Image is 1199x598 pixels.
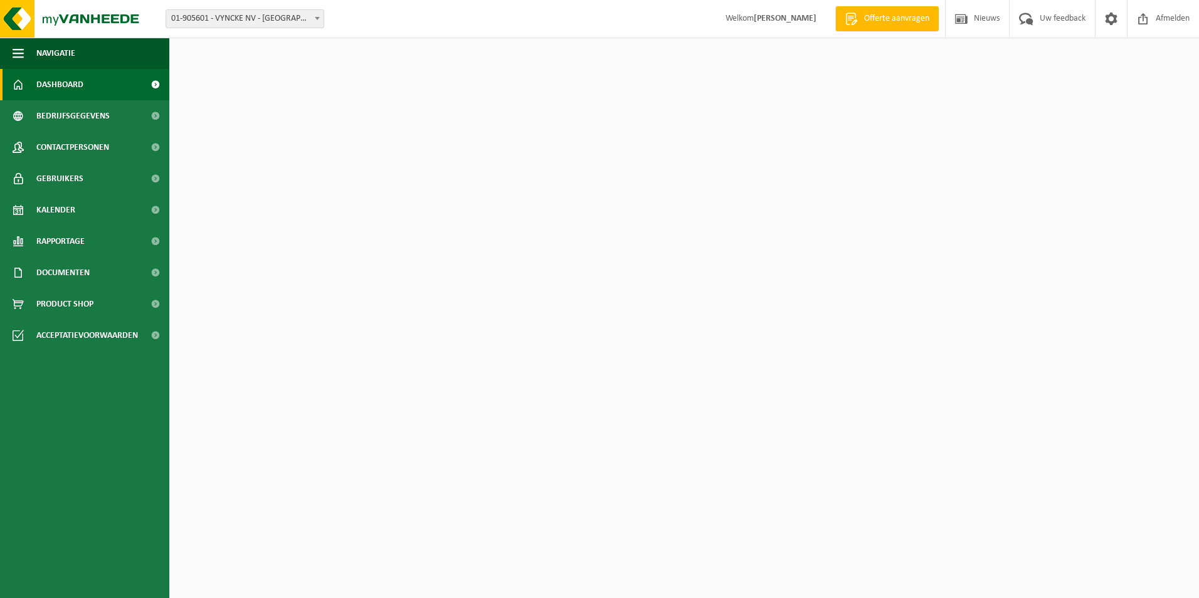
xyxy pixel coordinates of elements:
[36,288,93,320] span: Product Shop
[36,257,90,288] span: Documenten
[166,9,324,28] span: 01-905601 - VYNCKE NV - HARELBEKE
[166,10,324,28] span: 01-905601 - VYNCKE NV - HARELBEKE
[36,69,83,100] span: Dashboard
[36,320,138,351] span: Acceptatievoorwaarden
[861,13,932,25] span: Offerte aanvragen
[36,194,75,226] span: Kalender
[835,6,939,31] a: Offerte aanvragen
[754,14,816,23] strong: [PERSON_NAME]
[36,38,75,69] span: Navigatie
[36,100,110,132] span: Bedrijfsgegevens
[36,226,85,257] span: Rapportage
[36,163,83,194] span: Gebruikers
[36,132,109,163] span: Contactpersonen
